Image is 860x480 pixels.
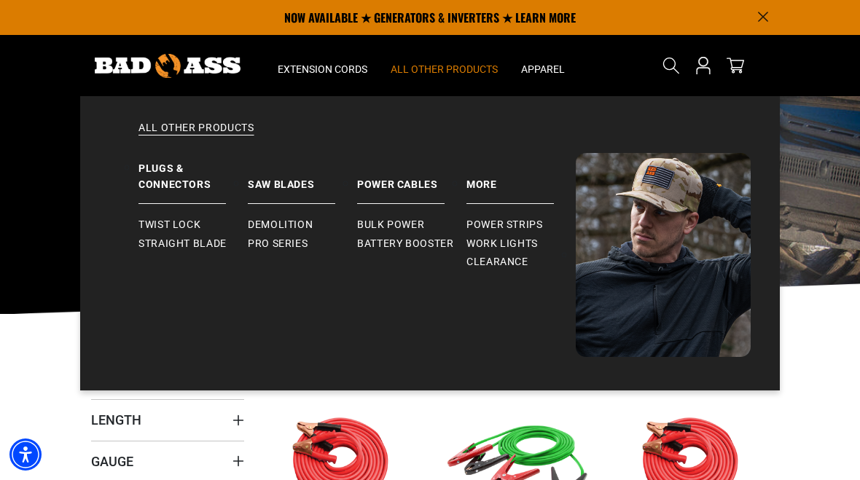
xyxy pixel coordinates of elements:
[9,438,42,471] div: Accessibility Menu
[692,35,715,96] a: Open this option
[466,235,576,253] a: Work Lights
[466,237,538,251] span: Work Lights
[466,153,576,204] a: Battery Booster More Power Strips
[95,54,241,78] img: Bad Ass Extension Cords
[138,237,227,251] span: Straight Blade
[391,63,498,76] span: All Other Products
[357,237,454,251] span: Battery Booster
[357,216,466,235] a: Bulk Power
[138,153,248,204] a: Plugs & Connectors
[248,153,357,204] a: Saw Blades
[724,57,747,74] a: cart
[509,35,576,96] summary: Apparel
[109,121,751,153] a: All Other Products
[138,219,200,232] span: Twist Lock
[357,153,466,204] a: Power Cables
[91,399,244,440] summary: Length
[91,453,133,470] span: Gauge
[248,237,308,251] span: Pro Series
[138,216,248,235] a: Twist Lock
[248,219,313,232] span: Demolition
[466,253,576,272] a: Clearance
[466,216,576,235] a: Power Strips
[660,54,683,77] summary: Search
[91,412,141,428] span: Length
[379,35,509,96] summary: All Other Products
[466,219,543,232] span: Power Strips
[357,235,466,253] a: Battery Booster
[466,256,528,269] span: Clearance
[357,219,424,232] span: Bulk Power
[521,63,565,76] span: Apparel
[248,235,357,253] a: Pro Series
[266,35,379,96] summary: Extension Cords
[138,235,248,253] a: Straight Blade
[248,216,357,235] a: Demolition
[278,63,367,76] span: Extension Cords
[576,153,751,357] img: Bad Ass Extension Cords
